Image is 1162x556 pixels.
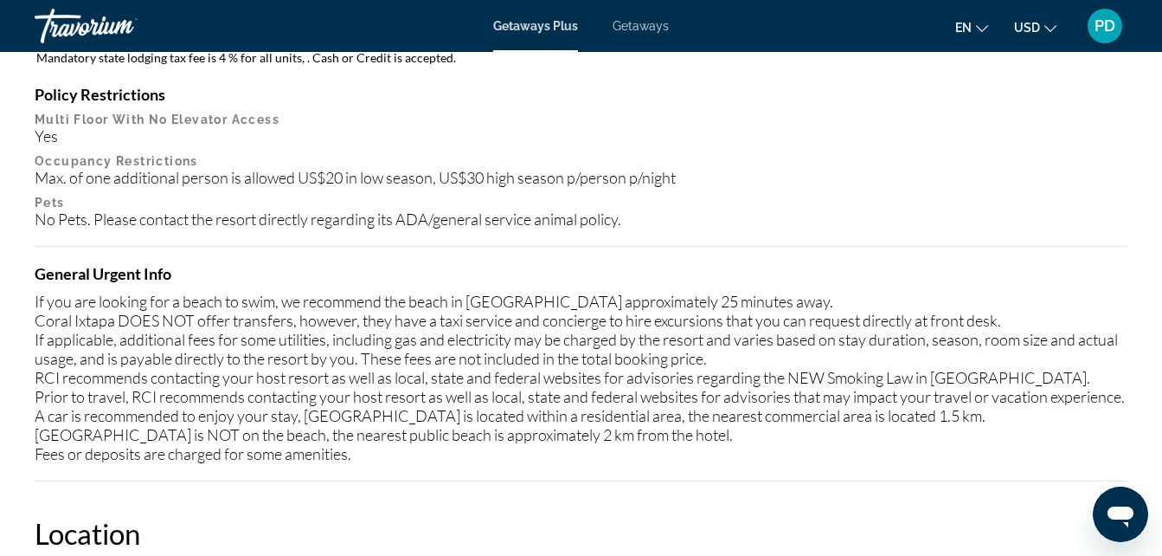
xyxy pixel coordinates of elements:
[1093,487,1148,542] iframe: Botón para iniciar la ventana de mensajería
[35,292,1127,463] div: If you are looking for a beach to swim, we recommend the beach in [GEOGRAPHIC_DATA] approximately...
[35,126,1127,145] div: Yes
[493,19,578,33] a: Getaways Plus
[35,196,1127,210] p: Pets
[35,210,1127,229] div: No Pets. Please contact the resort directly regarding its ADA/general service animal policy.
[36,49,1126,66] td: Mandatory state lodging tax fee is 4 % for all units, . Cash or Credit is accepted.
[1014,21,1040,35] span: USD
[35,113,1127,126] p: Multi Floor With No Elevator Access
[1082,8,1127,44] button: User Menu
[35,85,1127,104] h4: Policy Restrictions
[613,19,669,33] a: Getaways
[35,3,208,48] a: Travorium
[35,516,1127,551] h2: Location
[35,168,1127,187] div: Max. of one additional person is allowed US$20 in low season, US$30 high season p/person p/night
[35,154,1127,168] p: Occupancy Restrictions
[955,15,988,40] button: Change language
[35,264,1127,283] h4: General Urgent Info
[1095,17,1115,35] span: PD
[1014,15,1056,40] button: Change currency
[955,21,972,35] span: en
